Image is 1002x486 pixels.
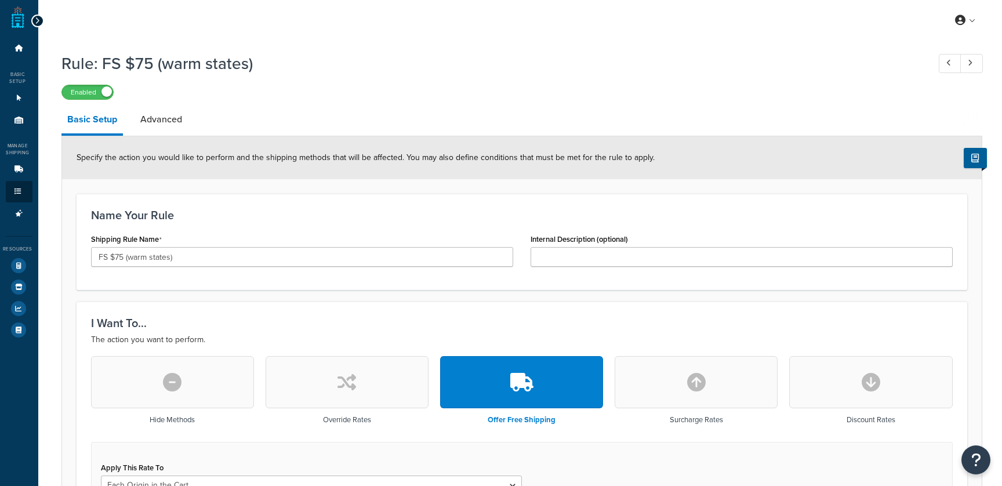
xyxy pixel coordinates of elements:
li: Advanced Features [6,203,32,224]
h3: Offer Free Shipping [488,416,556,424]
h3: Name Your Rule [91,209,953,222]
a: Basic Setup [61,106,123,136]
li: Marketplace [6,277,32,298]
label: Shipping Rule Name [91,235,162,244]
a: Next Record [960,54,983,73]
li: Carriers [6,159,32,180]
h3: Hide Methods [150,416,195,424]
label: Internal Description (optional) [531,235,628,244]
a: Previous Record [939,54,961,73]
a: Advanced [135,106,188,133]
p: The action you want to perform. [91,333,953,347]
h3: I Want To... [91,317,953,329]
button: Show Help Docs [964,148,987,168]
li: Test Your Rates [6,255,32,276]
label: Enabled [62,85,113,99]
h3: Discount Rates [847,416,895,424]
li: Websites [6,88,32,109]
label: Apply This Rate To [101,463,164,472]
li: Analytics [6,298,32,319]
span: Specify the action you would like to perform and the shipping methods that will be affected. You ... [77,151,655,164]
h3: Override Rates [323,416,371,424]
li: Shipping Rules [6,181,32,202]
li: Help Docs [6,320,32,340]
h3: Surcharge Rates [670,416,723,424]
li: Dashboard [6,38,32,59]
h1: Rule: FS $75 (warm states) [61,52,917,75]
button: Open Resource Center [961,445,990,474]
li: Origins [6,110,32,131]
